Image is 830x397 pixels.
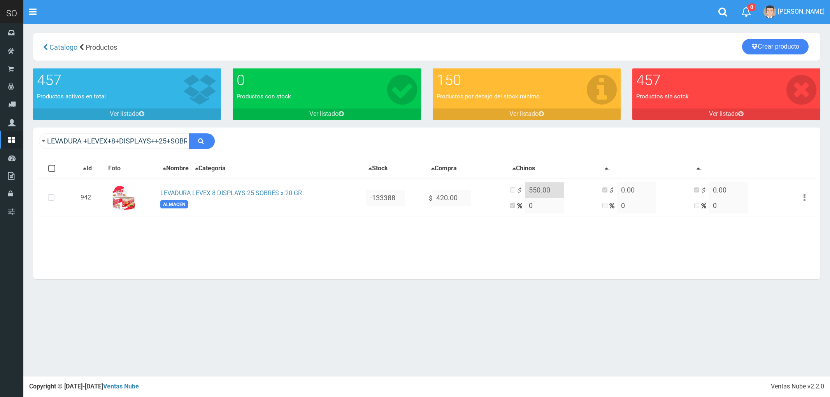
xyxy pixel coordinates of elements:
[86,43,117,51] span: Productos
[437,93,540,100] font: Productos por debajo del stock minimo
[160,164,191,173] button: Nombre
[771,382,824,391] div: Ventas Nube v2.2.0
[48,43,77,51] a: Catalogo
[309,110,339,117] font: Ver listado
[632,108,820,120] a: Ver listado
[105,159,157,179] th: Foto
[701,186,709,195] i: $
[237,93,291,100] font: Productos con stock
[437,72,461,89] font: 150
[233,108,421,120] a: Ver listado
[39,133,189,149] input: Ingrese su busqueda
[636,72,661,89] font: 457
[517,186,525,195] i: $
[103,383,139,390] a: Ventas Nube
[602,164,612,173] button: .
[694,164,704,173] button: .
[742,39,809,54] a: Crear producto
[366,164,390,173] button: Stock
[763,5,776,18] img: User Image
[509,110,539,117] font: Ver listado
[636,93,689,100] font: Productos sin sotck
[37,72,61,89] font: 457
[111,182,137,213] img: ...
[81,164,94,173] button: Id
[193,164,228,173] button: Categoria
[160,189,302,197] a: LEVADURA LEVEX 8 DISPLAYS 25 SOBRES x 20 GR
[110,110,139,117] font: Ver listado
[33,108,221,120] a: Ver listado
[160,200,188,208] span: ALMACEN
[609,186,617,195] i: $
[37,93,106,100] font: Productos activos en total
[429,164,459,173] button: Compra
[29,383,139,390] strong: Copyright © [DATE]-[DATE]
[778,8,825,15] span: [PERSON_NAME]
[433,108,621,120] a: Ver listado
[49,43,77,51] span: Catalogo
[426,179,507,217] td: $
[77,179,105,217] td: 942
[510,164,537,173] button: Chinos
[709,110,738,117] font: Ver listado
[748,3,755,11] span: 0
[237,72,245,89] font: 0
